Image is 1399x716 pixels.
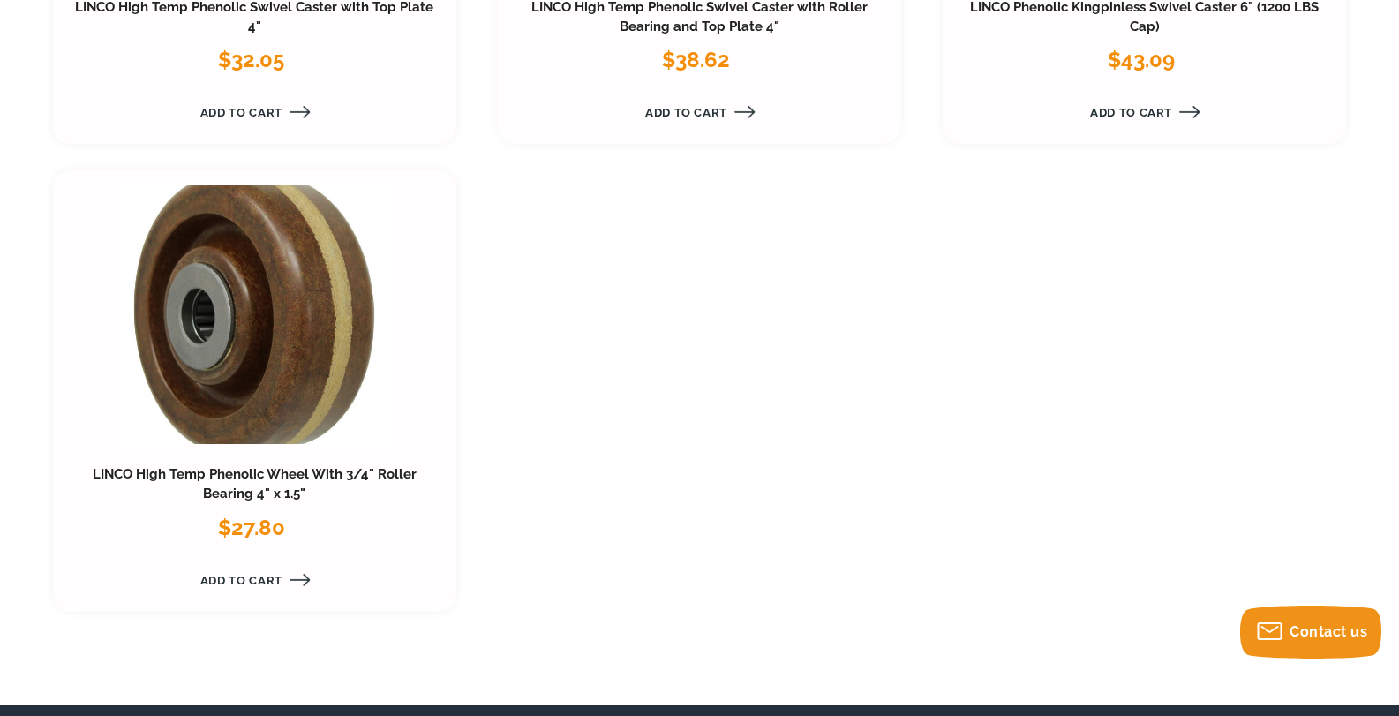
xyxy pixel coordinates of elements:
[1290,623,1367,640] span: Contact us
[218,47,284,72] span: $32.05
[1240,606,1381,659] button: Contact us
[1108,47,1175,72] span: $43.09
[200,106,282,119] span: Add to Cart
[957,95,1305,130] a: Add to Cart
[67,95,416,130] a: Add to Cart
[662,47,730,72] span: $38.62
[93,466,417,501] a: LINCO High Temp Phenolic Wheel With 3/4" Roller Bearing 4" x 1.5"
[645,106,727,119] span: Add to Cart
[67,563,416,598] a: Add to Cart
[200,574,282,587] span: Add to Cart
[1090,106,1172,119] span: Add to Cart
[512,95,861,130] a: Add to Cart
[218,515,285,540] span: $27.80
